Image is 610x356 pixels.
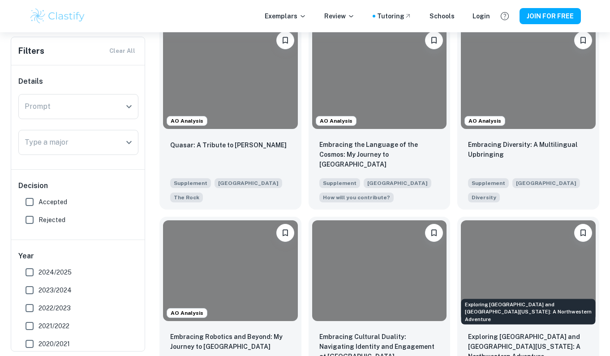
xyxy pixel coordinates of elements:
h6: Details [18,76,138,87]
span: 2022/2023 [39,303,71,313]
img: Clastify logo [29,7,86,25]
span: Supplement [468,178,509,188]
span: [GEOGRAPHIC_DATA] [364,178,431,188]
button: Please log in to bookmark exemplars [574,224,592,242]
span: Painting “The Rock” is a tradition at Northwestern that invites all forms of expression—students ... [170,192,203,202]
button: Please log in to bookmark exemplars [425,224,443,242]
span: Northwestern is a place where people with diverse backgrounds from all over the world can study, ... [468,192,500,202]
button: Please log in to bookmark exemplars [276,224,294,242]
span: 2023/2024 [39,285,72,295]
span: 2020/2021 [39,339,70,349]
span: Supplement [170,178,211,188]
span: [GEOGRAPHIC_DATA] [215,178,282,188]
button: Open [123,136,135,149]
span: How will you contribute? [323,193,390,202]
span: AO Analysis [316,117,356,125]
span: Rejected [39,215,65,225]
h6: Filters [18,45,44,57]
button: Open [123,100,135,113]
a: Tutoring [377,11,412,21]
span: AO Analysis [465,117,505,125]
p: Review [324,11,355,21]
button: Please log in to bookmark exemplars [276,31,294,49]
span: Supplement [319,178,360,188]
button: Help and Feedback [497,9,512,24]
span: Diversity [472,193,496,202]
span: Accepted [39,197,67,207]
a: AO AnalysisPlease log in to bookmark exemplarsEmbracing Diversity: A Multilingual UpbringingSuppl... [457,24,599,209]
p: Quasar: A Tribute to Cosmic Wonder [170,140,287,150]
a: AO AnalysisPlease log in to bookmark exemplarsEmbracing the Language of the Cosmos: My Journey to... [309,24,451,209]
a: Schools [430,11,455,21]
div: Exploring [GEOGRAPHIC_DATA] and [GEOGRAPHIC_DATA][US_STATE]: A Northwestern Adventure [461,299,596,325]
span: The Rock [174,193,199,202]
p: Embracing Diversity: A Multilingual Upbringing [468,140,589,159]
button: Please log in to bookmark exemplars [574,31,592,49]
span: 2024/2025 [39,267,72,277]
a: Login [473,11,490,21]
p: Embracing the Language of the Cosmos: My Journey to Northwestern [319,140,440,169]
span: AO Analysis [167,309,207,317]
h6: Decision [18,180,138,191]
span: 2021/2022 [39,321,69,331]
button: JOIN FOR FREE [520,8,581,24]
span: We want to be sure we’re considering your application in the context of your personal experiences... [319,192,394,202]
span: AO Analysis [167,117,207,125]
h6: Year [18,251,138,262]
p: Exemplars [265,11,306,21]
span: [GEOGRAPHIC_DATA] [512,178,580,188]
a: AO AnalysisPlease log in to bookmark exemplarsQuasar: A Tribute to Cosmic WonderSupplement[GEOGRA... [159,24,301,209]
p: Embracing Robotics and Beyond: My Journey to Northwestern [170,332,291,352]
button: Please log in to bookmark exemplars [425,31,443,49]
